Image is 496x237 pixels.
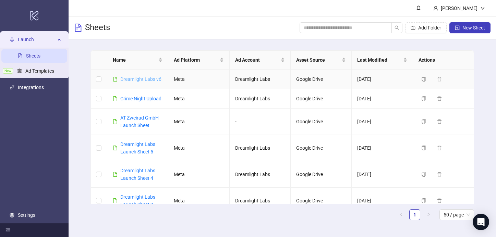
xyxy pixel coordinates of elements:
[230,188,291,214] td: Dreamlight Labs
[418,25,441,30] span: Add Folder
[423,209,434,220] button: right
[352,188,413,214] td: [DATE]
[423,209,434,220] li: Next Page
[426,212,431,216] span: right
[18,33,56,46] span: Launch
[291,135,352,161] td: Google Drive
[439,209,474,220] div: Page Size
[230,51,291,70] th: Ad Account
[230,161,291,188] td: Dreamlight Labs
[296,56,340,64] span: Asset Source
[291,70,352,89] td: Google Drive
[174,56,218,64] span: Ad Platform
[120,168,155,181] a: Dreamlight Labs Launch Sheet 4
[396,209,407,220] li: Previous Page
[291,188,352,214] td: Google Drive
[421,119,426,124] span: copy
[113,146,118,150] span: file
[480,6,485,11] span: down
[168,135,229,161] td: Meta
[444,210,470,220] span: 50 / page
[438,4,480,12] div: [PERSON_NAME]
[410,210,420,220] a: 1
[437,77,442,82] span: delete
[433,6,438,11] span: user
[168,188,229,214] td: Meta
[10,37,14,42] span: rocket
[421,96,426,101] span: copy
[437,198,442,203] span: delete
[291,161,352,188] td: Google Drive
[399,212,403,216] span: left
[18,212,35,218] a: Settings
[437,172,442,177] span: delete
[473,214,489,230] div: Open Intercom Messenger
[168,161,229,188] td: Meta
[113,198,118,203] span: file
[113,56,157,64] span: Name
[449,22,491,33] button: New Sheet
[455,25,460,30] span: plus-square
[409,209,420,220] li: 1
[437,146,442,150] span: delete
[352,135,413,161] td: [DATE]
[352,51,413,70] th: Last Modified
[85,22,110,33] h3: Sheets
[120,96,161,101] a: Crime Night Upload
[395,25,399,30] span: search
[462,25,485,30] span: New Sheet
[74,24,82,32] span: file-text
[113,96,118,101] span: file
[421,172,426,177] span: copy
[416,5,421,10] span: bell
[5,228,10,233] span: menu-fold
[120,141,155,154] a: Dreamlight Labs Launch Sheet 5
[120,194,155,207] a: Dreamlight Labs Launch Sheet 3
[168,70,229,89] td: Meta
[18,85,44,90] a: Integrations
[168,51,229,70] th: Ad Platform
[230,70,291,89] td: Dreamlight Labs
[421,77,426,82] span: copy
[291,89,352,109] td: Google Drive
[357,56,401,64] span: Last Modified
[107,51,168,70] th: Name
[352,161,413,188] td: [DATE]
[230,109,291,135] td: -
[168,109,229,135] td: Meta
[437,96,442,101] span: delete
[405,22,447,33] button: Add Folder
[413,51,474,70] th: Actions
[120,115,159,128] a: AT Zweirad GmbH Launch Sheet
[113,172,118,177] span: file
[421,146,426,150] span: copy
[411,25,415,30] span: folder-add
[25,68,54,74] a: Ad Templates
[352,89,413,109] td: [DATE]
[396,209,407,220] button: left
[168,89,229,109] td: Meta
[113,77,118,82] span: file
[421,198,426,203] span: copy
[437,119,442,124] span: delete
[235,56,279,64] span: Ad Account
[113,119,118,124] span: file
[120,76,161,82] a: Dreamlight Labs v6
[291,109,352,135] td: Google Drive
[352,70,413,89] td: [DATE]
[26,53,40,59] a: Sheets
[230,89,291,109] td: Dreamlight Labs
[230,135,291,161] td: Dreamlight Labs
[291,51,352,70] th: Asset Source
[352,109,413,135] td: [DATE]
